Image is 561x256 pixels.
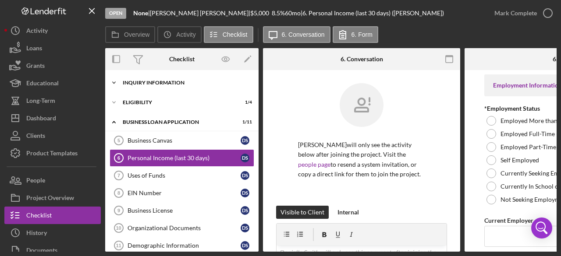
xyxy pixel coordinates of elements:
[494,4,537,22] div: Mark Complete
[128,172,241,179] div: Uses of Funds
[276,206,329,219] button: Visible to Client
[272,10,285,17] div: 8.5 %
[26,57,45,77] div: Grants
[4,57,101,74] button: Grants
[241,189,249,197] div: D S
[123,100,230,105] div: Eligibility
[26,109,56,129] div: Dashboard
[4,189,101,207] button: Project Overview
[128,137,241,144] div: Business Canvas
[282,31,325,38] label: 6. Conversation
[110,132,254,149] a: 5Business CanvasDS
[285,10,301,17] div: 60 mo
[133,9,148,17] b: None
[486,4,557,22] button: Mark Complete
[241,224,249,232] div: D S
[116,243,121,248] tspan: 11
[337,206,359,219] div: Internal
[105,26,155,43] button: Overview
[150,10,250,17] div: [PERSON_NAME] [PERSON_NAME] |
[123,119,230,125] div: BUSINESS LOAN APPLICATION
[4,92,101,109] button: Long-Term
[4,207,101,224] button: Checklist
[241,154,249,162] div: D S
[333,206,363,219] button: Internal
[26,172,45,191] div: People
[128,207,241,214] div: Business License
[110,237,254,254] a: 11Demographic InformationDS
[241,206,249,215] div: D S
[301,10,444,17] div: | 6. Personal Income (last 30 days) ([PERSON_NAME])
[110,184,254,202] a: 8EIN NumberDS
[117,138,120,143] tspan: 5
[133,10,150,17] div: |
[26,74,59,94] div: Educational
[263,26,330,43] button: 6. Conversation
[110,149,254,167] a: 6Personal Income (last 30 days)DS
[124,31,149,38] label: Overview
[236,100,252,105] div: 1 / 4
[298,140,425,179] p: [PERSON_NAME] will only see the activity below after joining the project. Visit the to resend a s...
[26,39,42,59] div: Loans
[4,109,101,127] button: Dashboard
[204,26,253,43] button: Checklist
[110,167,254,184] a: 7Uses of FundsDS
[236,119,252,125] div: 1 / 11
[116,225,121,231] tspan: 10
[501,157,539,164] label: Self Employed
[4,144,101,162] button: Product Templates
[4,22,101,39] button: Activity
[341,56,383,63] div: 6. Conversation
[26,224,47,244] div: History
[241,136,249,145] div: D S
[250,9,269,17] span: $5,000
[4,224,101,242] button: History
[4,172,101,189] button: People
[128,224,241,231] div: Organizational Documents
[280,206,324,219] div: Visible to Client
[352,31,373,38] label: 6. Form
[223,31,248,38] label: Checklist
[531,217,552,238] div: Open Intercom Messenger
[298,161,330,168] a: people page
[241,241,249,250] div: D S
[241,171,249,180] div: D S
[4,39,101,57] button: Loans
[26,144,78,164] div: Product Templates
[4,127,101,144] button: Clients
[123,80,248,85] div: INQUIRY INFORMATION
[26,22,48,42] div: Activity
[26,207,52,226] div: Checklist
[26,127,45,147] div: Clients
[26,92,55,112] div: Long-Term
[169,56,195,63] div: Checklist
[110,202,254,219] a: 9Business LicenseDS
[4,74,101,92] button: Educational
[128,242,241,249] div: Demographic Information
[26,189,74,209] div: Project Overview
[105,8,126,19] div: Open
[117,173,120,178] tspan: 7
[484,217,533,224] label: Current Employer
[333,26,378,43] button: 6. Form
[157,26,201,43] button: Activity
[117,208,120,213] tspan: 9
[117,155,120,161] tspan: 6
[176,31,195,38] label: Activity
[128,189,241,196] div: EIN Number
[110,219,254,237] a: 10Organizational DocumentsDS
[117,190,120,196] tspan: 8
[128,154,241,161] div: Personal Income (last 30 days)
